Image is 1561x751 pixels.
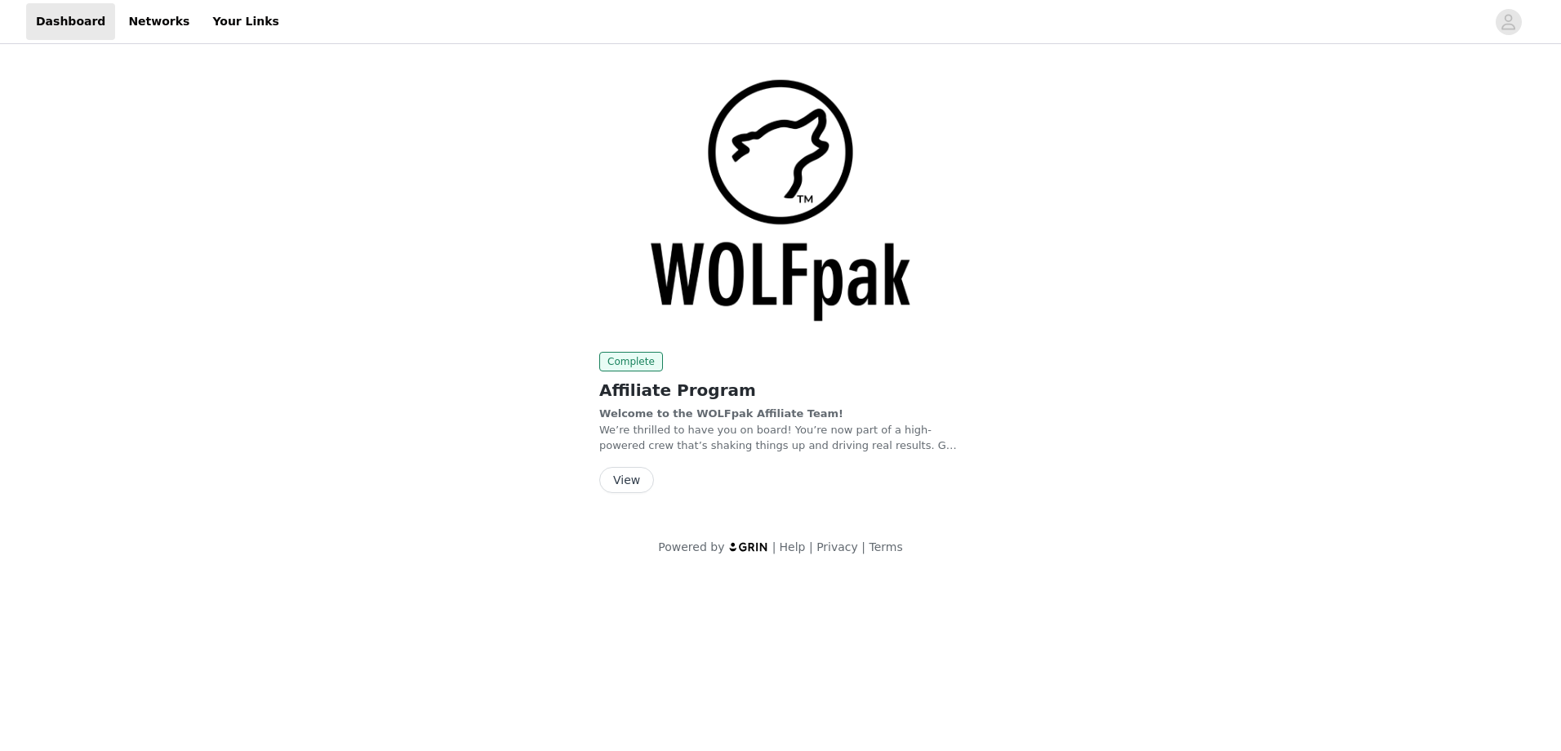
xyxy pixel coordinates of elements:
a: Your Links [202,3,289,40]
h2: Affiliate Program [599,378,962,402]
span: Powered by [658,540,724,553]
a: Privacy [816,540,858,553]
img: logo [728,541,769,552]
a: Terms [869,540,902,553]
span: | [809,540,813,553]
span: | [772,540,776,553]
p: We’re thrilled to have you on board! You’re now part of a high-powered crew that’s shaking things... [599,406,962,454]
div: avatar [1501,9,1516,35]
strong: Welcome to the WOLFpak Affiliate Team! [599,407,843,420]
span: Complete [599,352,663,371]
a: View [599,474,654,487]
span: | [861,540,865,553]
a: Networks [118,3,199,40]
a: Dashboard [26,3,115,40]
a: Help [780,540,806,553]
img: WOLFpak [599,67,962,339]
button: View [599,467,654,493]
